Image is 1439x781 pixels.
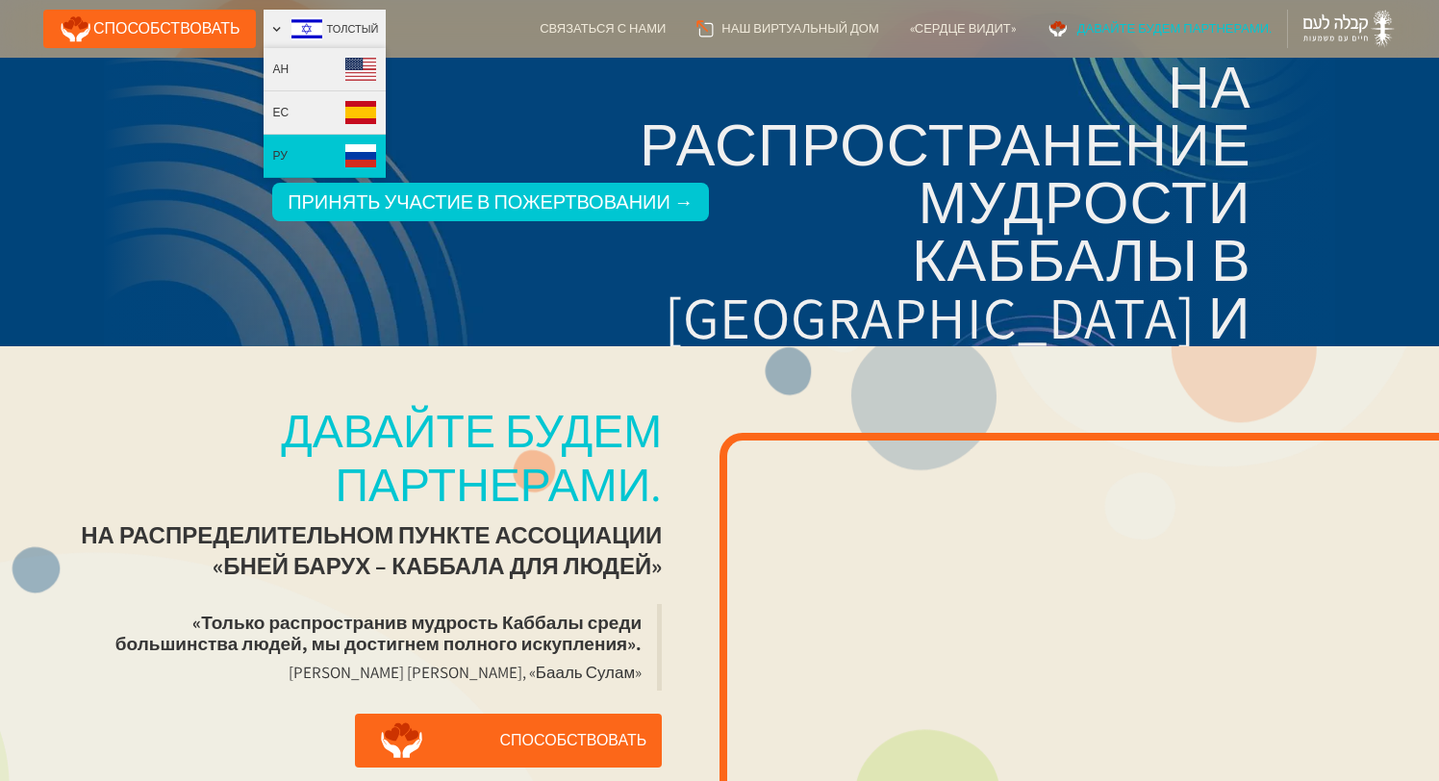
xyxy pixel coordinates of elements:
[1303,10,1396,48] img: логотип каббалы лаам
[273,62,290,76] font: АН
[264,135,387,178] a: РУ
[895,10,1031,48] a: «Сердце видит»
[499,730,646,750] font: способствовать
[1031,10,1287,48] a: Давайте будем партнерами.
[681,10,894,48] a: Наш виртуальный дом
[721,20,878,37] font: Наш виртуальный дом
[43,10,256,48] a: способствовать
[115,611,642,655] font: «Только распространив мудрость Каббалы среди большинства людей, мы достигнем полного искупления».
[264,48,387,91] a: АН
[289,662,642,683] font: [PERSON_NAME] [PERSON_NAME], «Бааль Сулам»
[910,20,1016,37] font: «Сердце видит»
[273,105,290,119] font: ЕС
[264,10,387,48] div: Толстый
[93,18,240,38] font: способствовать
[1077,20,1272,37] font: Давайте будем партнерами.
[288,189,694,214] font: Принять участие в пожертвовании →
[524,10,681,48] a: Связаться с нами
[355,714,662,768] a: способствовать
[273,148,288,163] font: РУ
[281,400,662,515] font: Давайте будем партнерами.
[264,48,387,178] nav: Толстый
[81,519,662,581] font: На распределительном пункте ассоциации «Бней Барух – Каббала для людей»
[327,22,379,36] font: Толстый
[540,20,666,37] font: Связаться с нами
[264,91,387,135] a: ЕС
